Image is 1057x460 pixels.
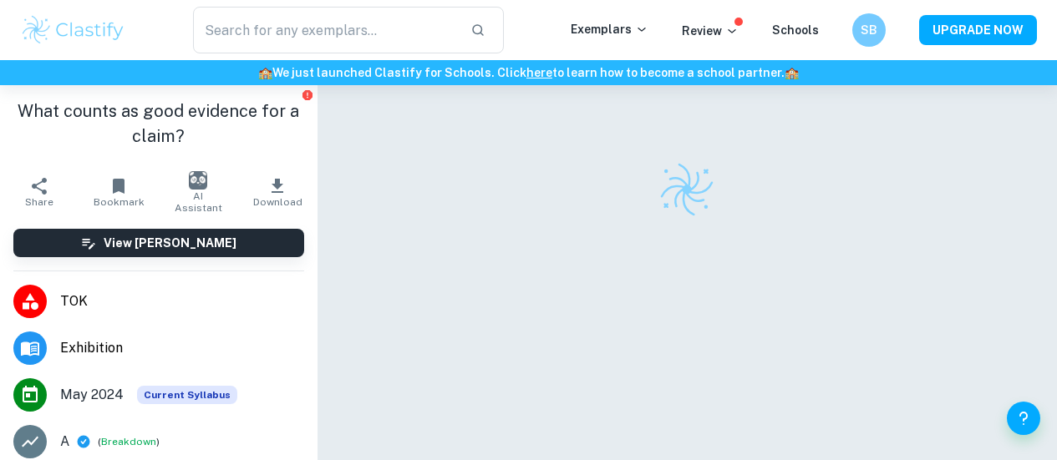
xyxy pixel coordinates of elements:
button: Download [238,169,318,215]
p: Exemplars [571,20,648,38]
h6: We just launched Clastify for Schools. Click to learn how to become a school partner. [3,63,1054,82]
input: Search for any exemplars... [193,7,457,53]
a: Schools [772,23,819,37]
span: Exhibition [60,338,304,358]
span: 🏫 [785,66,799,79]
span: ( ) [98,434,160,450]
span: TOK [60,291,304,311]
button: Bookmark [79,169,159,215]
img: Clastify logo [658,160,716,219]
button: Help and Feedback [1007,402,1040,435]
img: AI Assistant [189,171,207,190]
button: SB [852,13,886,47]
button: View [PERSON_NAME] [13,229,304,257]
span: Current Syllabus [137,386,237,404]
img: Clastify logo [20,13,126,47]
button: Breakdown [101,434,156,449]
span: Download [253,196,302,208]
div: This exemplar is based on the current syllabus. Feel free to refer to it for inspiration/ideas wh... [137,386,237,404]
h6: SB [860,21,879,39]
p: A [60,432,69,452]
span: AI Assistant [169,190,228,214]
button: Report issue [302,88,314,101]
a: here [526,66,552,79]
h6: View [PERSON_NAME] [104,234,236,252]
span: Share [25,196,53,208]
button: UPGRADE NOW [919,15,1037,45]
span: Bookmark [94,196,145,208]
span: 🏫 [258,66,272,79]
h1: What counts as good evidence for a claim? [13,99,304,149]
button: AI Assistant [159,169,238,215]
p: Review [682,22,739,40]
span: May 2024 [60,385,124,405]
